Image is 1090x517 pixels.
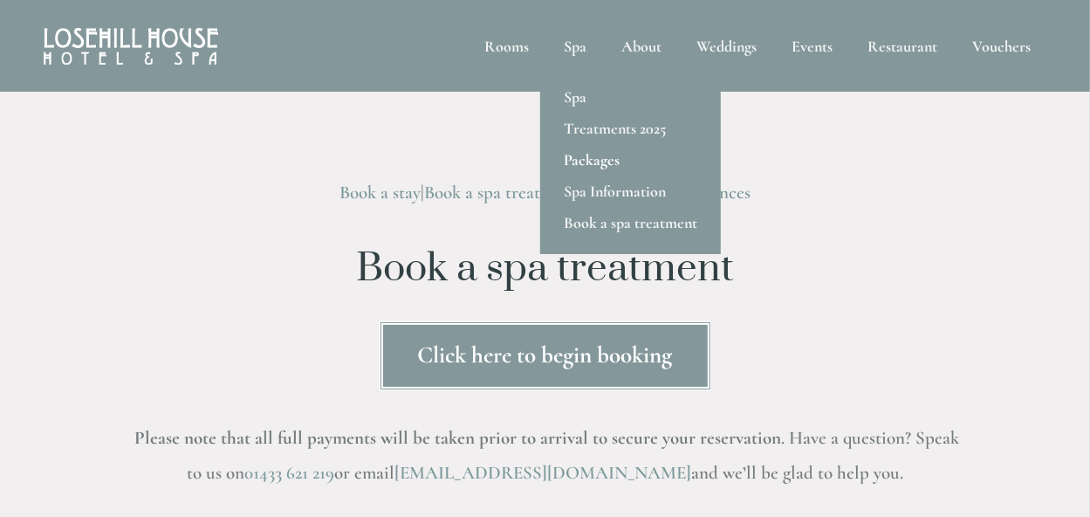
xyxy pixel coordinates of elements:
a: Click here to begin booking [379,321,712,391]
a: Spa Information [540,176,721,207]
div: Rooms [469,26,545,65]
img: Losehill House [44,28,218,65]
a: Packages [540,144,721,176]
div: Weddings [681,26,772,65]
a: Vouchers [956,26,1046,65]
a: Book a spa treatment [424,182,578,203]
a: Spa [540,81,721,113]
a: Treatments 2025 [540,113,721,144]
div: Events [776,26,848,65]
h1: Book a spa treatment [128,247,963,291]
div: Spa [548,26,602,65]
div: About [606,26,677,65]
h3: | | [128,176,963,210]
a: 01433 621 219 [244,462,334,484]
a: [EMAIL_ADDRESS][DOMAIN_NAME] [394,462,691,484]
strong: Please note that all full payments will be taken prior to arrival to secure your reservation [135,427,782,449]
h3: . Have a question? Speak to us on or email and we’ll be glad to help you. [128,421,963,491]
div: Restaurant [852,26,953,65]
a: Book a spa treatment [540,207,721,238]
a: Book a stay [339,182,421,203]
